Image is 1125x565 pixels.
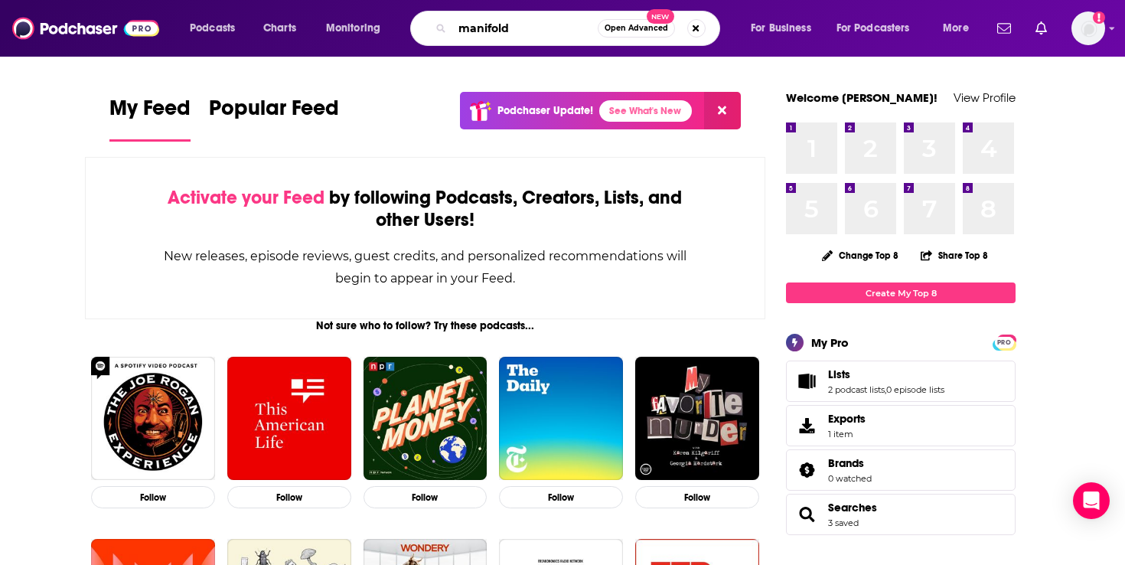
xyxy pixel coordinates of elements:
a: See What's New [599,100,692,122]
img: This American Life [227,357,351,481]
a: Brands [791,459,822,481]
a: PRO [995,336,1013,348]
button: open menu [179,16,255,41]
button: Follow [635,486,759,508]
span: Lists [828,367,850,381]
img: Podchaser - Follow, Share and Rate Podcasts [12,14,159,43]
button: Open AdvancedNew [598,19,675,38]
span: Brands [786,449,1016,491]
span: Charts [263,18,296,39]
input: Search podcasts, credits, & more... [452,16,598,41]
img: My Favorite Murder with Karen Kilgariff and Georgia Hardstark [635,357,759,481]
span: For Podcasters [836,18,910,39]
a: 3 saved [828,518,859,528]
div: New releases, episode reviews, guest credits, and personalized recommendations will begin to appe... [162,245,688,289]
a: Welcome [PERSON_NAME]! [786,90,937,105]
button: Follow [227,486,351,508]
span: For Business [751,18,811,39]
a: Searches [791,504,822,525]
span: Exports [828,412,866,426]
button: Follow [499,486,623,508]
img: Planet Money [364,357,487,481]
span: Monitoring [326,18,380,39]
span: PRO [995,337,1013,348]
button: Follow [364,486,487,508]
span: Open Advanced [605,24,668,32]
span: Logged in as TrevorC [1071,11,1105,45]
span: More [943,18,969,39]
a: Show notifications dropdown [991,15,1017,41]
a: 2 podcast lists [828,384,885,395]
span: Lists [786,361,1016,402]
img: The Daily [499,357,623,481]
p: Podchaser Update! [497,104,593,117]
button: open menu [740,16,830,41]
span: Searches [786,494,1016,535]
a: 0 watched [828,473,872,484]
button: open menu [827,16,932,41]
div: by following Podcasts, Creators, Lists, and other Users! [162,187,688,231]
a: Charts [253,16,305,41]
a: Exports [786,405,1016,446]
span: New [647,9,674,24]
a: 0 episode lists [886,384,944,395]
a: My Feed [109,95,191,142]
button: Change Top 8 [813,246,908,265]
span: My Feed [109,95,191,130]
span: Podcasts [190,18,235,39]
a: Lists [828,367,944,381]
a: Popular Feed [209,95,339,142]
span: Activate your Feed [168,186,324,209]
span: Brands [828,456,864,470]
span: , [885,384,886,395]
a: Searches [828,501,877,514]
a: Brands [828,456,872,470]
div: My Pro [811,335,849,350]
a: Show notifications dropdown [1029,15,1053,41]
a: Create My Top 8 [786,282,1016,303]
div: Search podcasts, credits, & more... [425,11,735,46]
a: View Profile [954,90,1016,105]
button: open menu [932,16,988,41]
button: Show profile menu [1071,11,1105,45]
div: Not sure who to follow? Try these podcasts... [85,319,765,332]
span: Popular Feed [209,95,339,130]
img: User Profile [1071,11,1105,45]
button: open menu [315,16,400,41]
div: Open Intercom Messenger [1073,482,1110,519]
span: Exports [791,415,822,436]
svg: Add a profile image [1093,11,1105,24]
a: Lists [791,371,822,392]
img: The Joe Rogan Experience [91,357,215,481]
button: Share Top 8 [920,240,989,270]
span: 1 item [828,429,866,439]
button: Follow [91,486,215,508]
